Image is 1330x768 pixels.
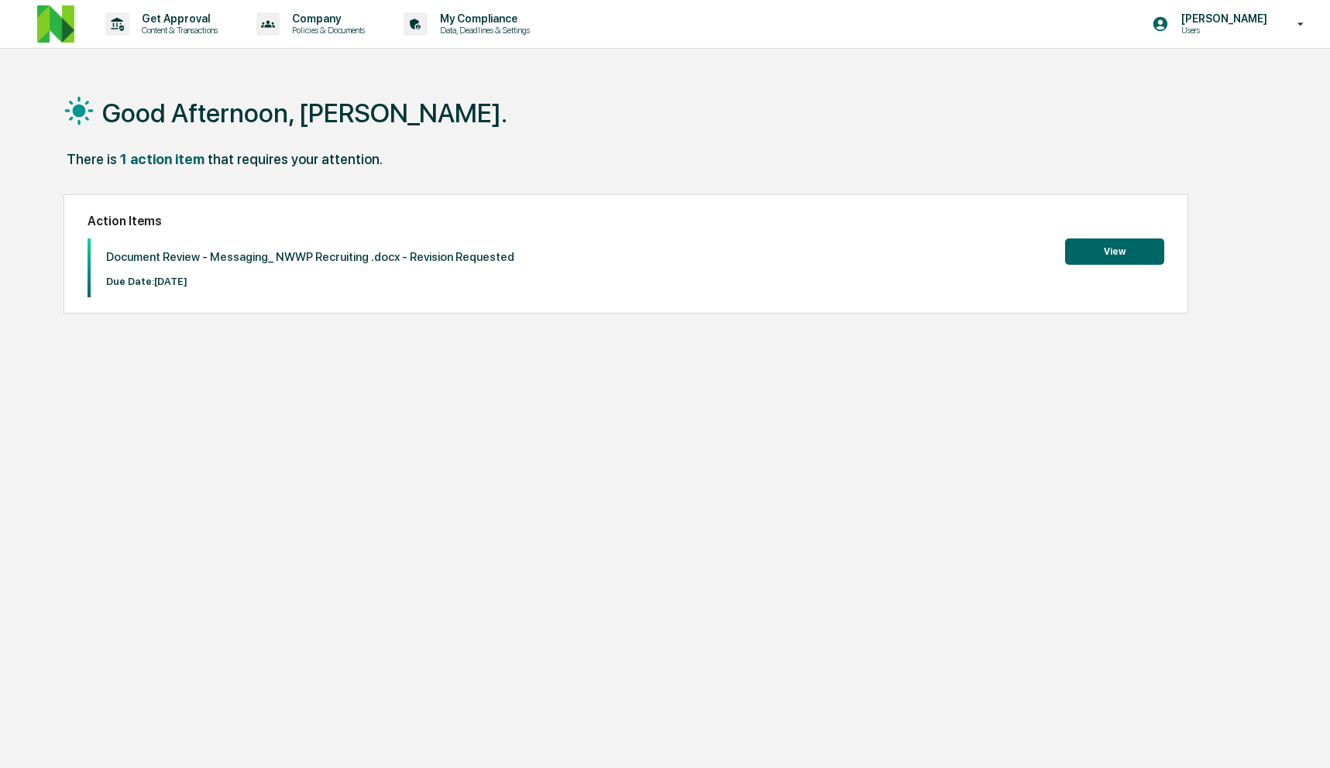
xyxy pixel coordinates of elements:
p: Data, Deadlines & Settings [428,25,538,36]
h1: Good Afternoon, [PERSON_NAME]. [102,98,507,129]
p: Company [280,12,373,25]
p: Users [1169,25,1275,36]
p: [PERSON_NAME] [1169,12,1275,25]
div: There is [67,151,117,167]
div: 1 action item [120,151,204,167]
img: logo [37,5,74,43]
p: Content & Transactions [129,25,225,36]
p: Due Date: [DATE] [106,276,514,287]
h2: Action Items [88,214,1165,228]
a: View [1065,243,1164,258]
p: Document Review - Messaging_ NWWP Recruiting .docx - Revision Requested [106,250,514,264]
button: View [1065,238,1164,265]
p: Get Approval [129,12,225,25]
div: that requires your attention. [208,151,383,167]
p: Policies & Documents [280,25,373,36]
p: My Compliance [428,12,538,25]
